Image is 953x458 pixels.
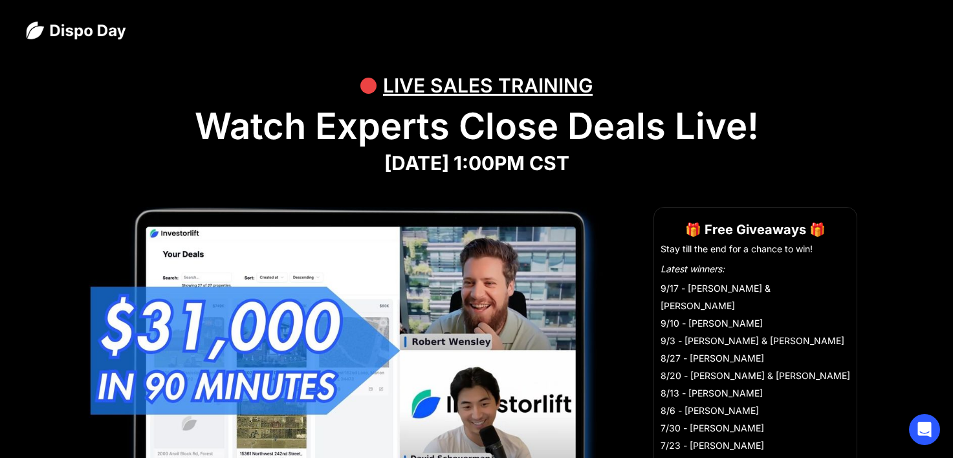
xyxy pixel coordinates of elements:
[685,222,826,237] strong: 🎁 Free Giveaways 🎁
[26,105,927,148] h1: Watch Experts Close Deals Live!
[661,263,725,274] em: Latest winners:
[661,243,850,256] li: Stay till the end for a chance to win!
[909,414,940,445] div: Open Intercom Messenger
[384,151,569,175] strong: [DATE] 1:00PM CST
[383,66,593,105] div: LIVE SALES TRAINING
